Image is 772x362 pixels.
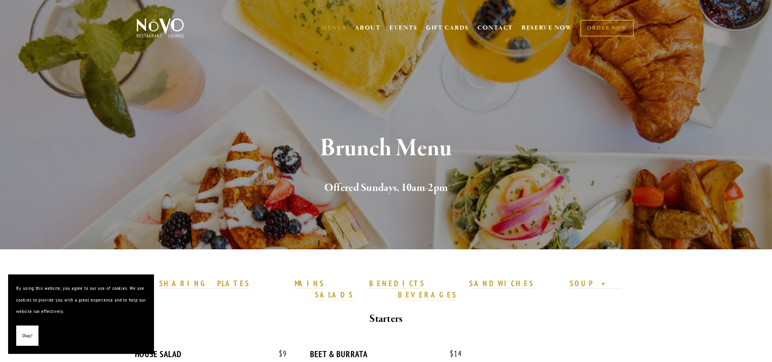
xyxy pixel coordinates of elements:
[469,278,534,289] a: SANDWICHES
[398,290,457,300] a: BEVERAGES
[159,278,250,288] strong: SHARING PLATES
[477,20,513,36] a: CONTACT
[369,312,402,326] strong: Starters
[295,278,325,288] strong: MAINS
[355,24,381,32] a: ABOUT
[426,20,469,36] a: GIFT CARDS
[522,20,573,36] a: RESERVE NOW
[315,278,622,300] a: SOUP + SALADS
[389,24,417,32] a: EVENTS
[369,278,425,289] a: BENEDICTS
[135,349,287,359] div: HOUSE SALAD
[580,20,633,36] a: ORDER NOW
[150,180,622,197] h2: Offered Sundays, 10am-2pm
[442,349,462,358] span: 14
[22,330,32,342] span: Okay!
[271,349,287,358] span: 9
[295,278,325,289] a: MAINS
[310,349,462,359] div: BEET & BURRATA
[8,274,154,354] section: Cookie banner
[450,349,454,358] span: $
[159,278,250,289] a: SHARING PLATES
[16,326,38,346] button: Okay!
[469,278,534,288] strong: SANDWICHES
[369,278,425,288] strong: BENEDICTS
[279,349,283,358] span: $
[321,24,346,32] a: MENUS
[150,135,622,162] h1: Brunch Menu
[135,18,186,38] img: Novo Restaurant &amp; Lounge
[16,283,146,317] p: By using this website, you agree to our use of cookies. We use cookies to provide you with a grea...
